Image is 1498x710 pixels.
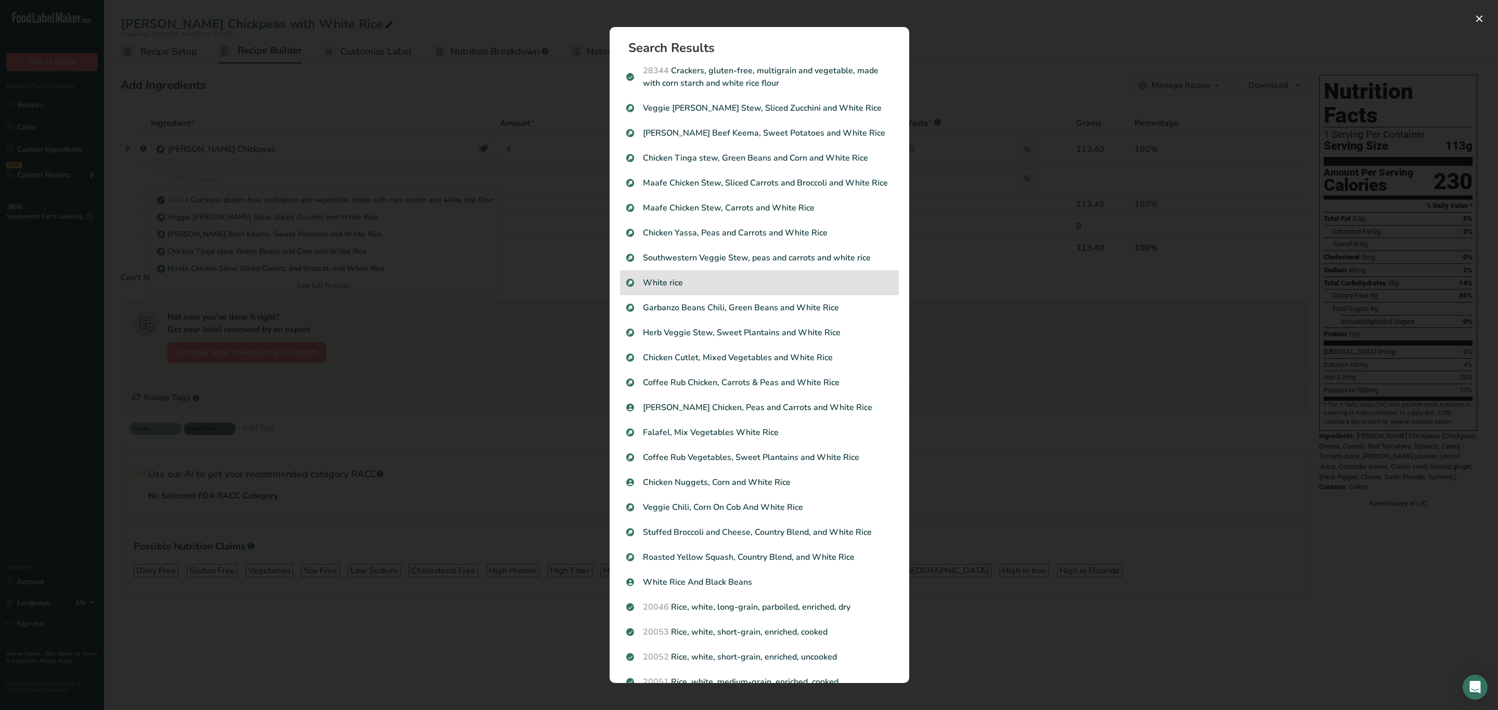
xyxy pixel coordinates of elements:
p: Southwestern Veggie Stew, peas and carrots and white rice [626,252,893,264]
span: 20046 [643,601,669,613]
img: Sub Recipe [626,204,634,212]
p: Chicken Cutlet, Mixed Vegetables and White Rice [626,351,893,364]
img: Sub Recipe [626,329,634,337]
p: White Rice And Black Beans [626,576,893,588]
p: [PERSON_NAME] Chicken, Peas and Carrots and White Rice [626,401,893,414]
p: Chicken Nuggets, Corn and White Rice [626,476,893,489]
p: Veggie Chili, Corn On Cob And White Rice [626,501,893,514]
img: Sub Recipe [626,304,634,312]
p: Rice, white, short-grain, enriched, cooked [626,626,893,638]
span: 20051 [643,676,669,688]
span: 28344 [643,65,669,76]
img: Sub Recipe [626,279,634,287]
p: Stuffed Broccoli and Cheese, Country Blend, and White Rice [626,526,893,538]
p: Rice, white, long-grain, parboiled, enriched, dry [626,601,893,613]
img: Sub Recipe [626,554,634,561]
img: Sub Recipe [626,104,634,112]
p: Rice, white, medium-grain, enriched, cooked [626,676,893,688]
img: Sub Recipe [626,179,634,187]
p: Roasted Yellow Squash, Country Blend, and White Rice [626,551,893,563]
p: Coffee Rub Chicken, Carrots & Peas and White Rice [626,376,893,389]
p: Herb Veggie Stew, Sweet Plantains and White Rice [626,326,893,339]
img: Sub Recipe [626,529,634,536]
img: Sub Recipe [626,154,634,162]
span: 20053 [643,626,669,638]
img: Sub Recipe [626,429,634,437]
p: Maafe Chicken Stew, Sliced Carrots and Broccoli and White Rice [626,177,893,189]
p: Garbanzo Beans Chili, Green Beans and White Rice [626,301,893,314]
div: Open Intercom Messenger [1463,675,1488,700]
img: Sub Recipe [626,454,634,462]
p: White rice [626,277,893,289]
p: Coffee Rub Vegetables, Sweet Plantains and White Rice [626,451,893,464]
img: Sub Recipe [626,504,634,511]
p: Veggie [PERSON_NAME] Stew, Sliced Zucchini and White Rice [626,102,893,114]
span: 20052 [643,651,669,663]
p: Maafe Chicken Stew, Carrots and White Rice [626,202,893,214]
h1: Search Results [628,42,899,54]
p: Chicken Yassa, Peas and Carrots and White Rice [626,227,893,239]
p: [PERSON_NAME] Beef Keema, Sweet Potatoes and White Rice [626,127,893,139]
img: Sub Recipe [626,129,634,137]
p: Chicken Tinga stew, Green Beans and Corn and White Rice [626,152,893,164]
p: Falafel, Mix Vegetables White Rice [626,426,893,439]
p: Crackers, gluten-free, multigrain and vegetable, made with corn starch and white rice flour [626,64,893,89]
img: Sub Recipe [626,354,634,362]
img: Sub Recipe [626,254,634,262]
img: Sub Recipe [626,379,634,387]
img: Sub Recipe [626,229,634,237]
p: Rice, white, short-grain, enriched, uncooked [626,651,893,663]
